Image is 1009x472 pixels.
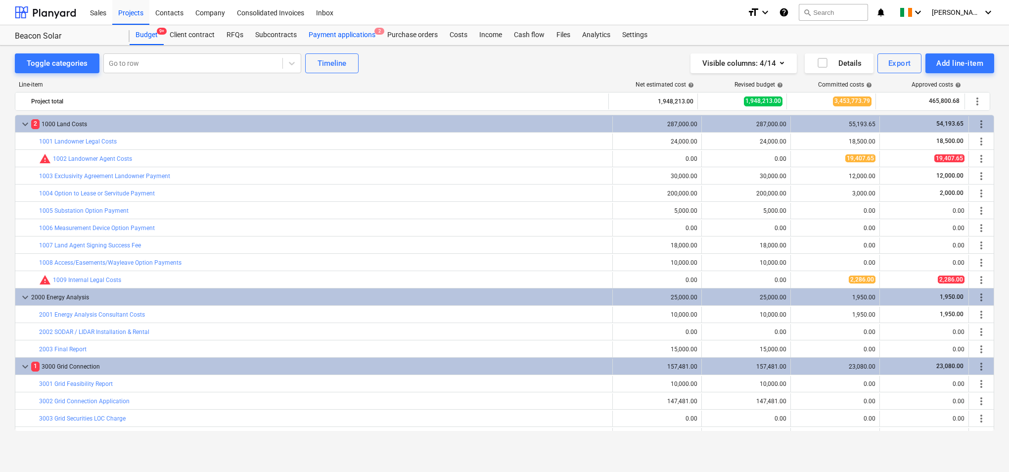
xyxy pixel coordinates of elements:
[888,57,911,70] div: Export
[953,82,961,88] span: help
[617,363,697,370] div: 157,481.00
[975,222,987,234] span: More actions
[616,25,653,45] div: Settings
[31,119,40,129] span: 2
[473,25,508,45] a: Income
[53,155,132,162] a: 1002 Landowner Agent Costs
[928,97,961,105] span: 465,800.68
[932,8,981,16] span: [PERSON_NAME]
[706,398,786,405] div: 147,481.00
[747,6,759,18] i: format_size
[617,329,697,335] div: 0.00
[617,138,697,145] div: 24,000.00
[39,242,141,249] a: 1007 Land Agent Signing Success Fee
[702,57,785,70] div: Visible columns : 4/14
[550,25,576,45] div: Files
[795,380,875,387] div: 0.00
[706,190,786,197] div: 200,000.00
[795,329,875,335] div: 0.00
[934,154,964,162] span: 19,407.65
[617,398,697,405] div: 147,481.00
[925,53,994,73] button: Add line-item
[15,31,118,42] div: Beacon Solar
[617,294,697,301] div: 25,000.00
[303,25,381,45] a: Payment applications2
[884,380,964,387] div: 0.00
[938,276,964,283] span: 2,286.00
[27,57,88,70] div: Toggle categories
[706,380,786,387] div: 10,000.00
[617,207,697,214] div: 5,000.00
[617,190,697,197] div: 200,000.00
[31,359,608,375] div: 3000 Grid Connection
[884,398,964,405] div: 0.00
[912,81,961,88] div: Approved costs
[975,326,987,338] span: More actions
[975,309,987,321] span: More actions
[303,25,381,45] div: Payment applications
[706,415,786,422] div: 0.00
[803,8,811,16] span: search
[706,242,786,249] div: 18,000.00
[706,346,786,353] div: 15,000.00
[884,242,964,249] div: 0.00
[795,242,875,249] div: 0.00
[795,173,875,180] div: 12,000.00
[975,205,987,217] span: More actions
[617,242,697,249] div: 18,000.00
[39,380,113,387] a: 3001 Grid Feasibility Report
[53,277,121,283] a: 1009 Internal Legal Costs
[39,173,170,180] a: 1003 Exclusivity Agreement Landowner Payment
[617,259,697,266] div: 10,000.00
[799,4,868,21] button: Search
[939,311,964,318] span: 1,950.00
[706,277,786,283] div: 0.00
[617,121,697,128] div: 287,000.00
[939,293,964,300] span: 1,950.00
[221,25,249,45] div: RFQs
[617,173,697,180] div: 30,000.00
[39,398,130,405] a: 3002 Grid Connection Application
[884,225,964,232] div: 0.00
[795,294,875,301] div: 1,950.00
[818,81,872,88] div: Committed costs
[164,25,221,45] a: Client contract
[975,343,987,355] span: More actions
[15,53,99,73] button: Toggle categories
[39,153,51,165] span: Committed costs exceed revised budget
[877,53,922,73] button: Export
[31,362,40,371] span: 1
[884,346,964,353] div: 0.00
[795,415,875,422] div: 0.00
[706,173,786,180] div: 30,000.00
[39,207,129,214] a: 1005 Substation Option Payment
[982,6,994,18] i: keyboard_arrow_down
[775,82,783,88] span: help
[508,25,550,45] a: Cash flow
[975,257,987,269] span: More actions
[864,82,872,88] span: help
[39,311,145,318] a: 2001 Energy Analysis Consultant Costs
[971,95,983,107] span: More actions
[884,329,964,335] div: 0.00
[795,121,875,128] div: 55,193.65
[975,274,987,286] span: More actions
[975,413,987,425] span: More actions
[617,311,697,318] div: 10,000.00
[19,291,31,303] span: keyboard_arrow_down
[975,395,987,407] span: More actions
[849,276,875,283] span: 2,286.00
[39,259,182,266] a: 1008 Access/Easements/Wayleave Option Payments
[706,363,786,370] div: 157,481.00
[975,153,987,165] span: More actions
[39,190,155,197] a: 1004 Option to Lease or Servitude Payment
[31,116,608,132] div: 1000 Land Costs
[617,277,697,283] div: 0.00
[19,361,31,373] span: keyboard_arrow_down
[795,190,875,197] div: 3,000.00
[795,259,875,266] div: 0.00
[576,25,616,45] a: Analytics
[706,121,786,128] div: 287,000.00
